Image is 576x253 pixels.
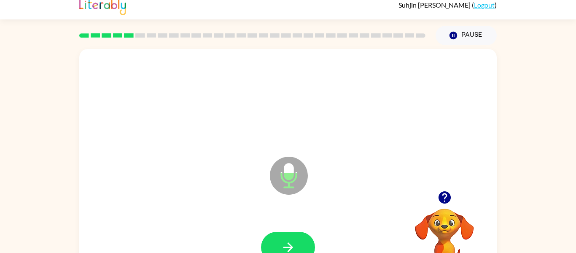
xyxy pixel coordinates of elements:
[436,26,497,45] button: Pause
[474,1,495,9] a: Logout
[398,1,497,9] div: ( )
[398,1,472,9] span: Suhjin [PERSON_NAME]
